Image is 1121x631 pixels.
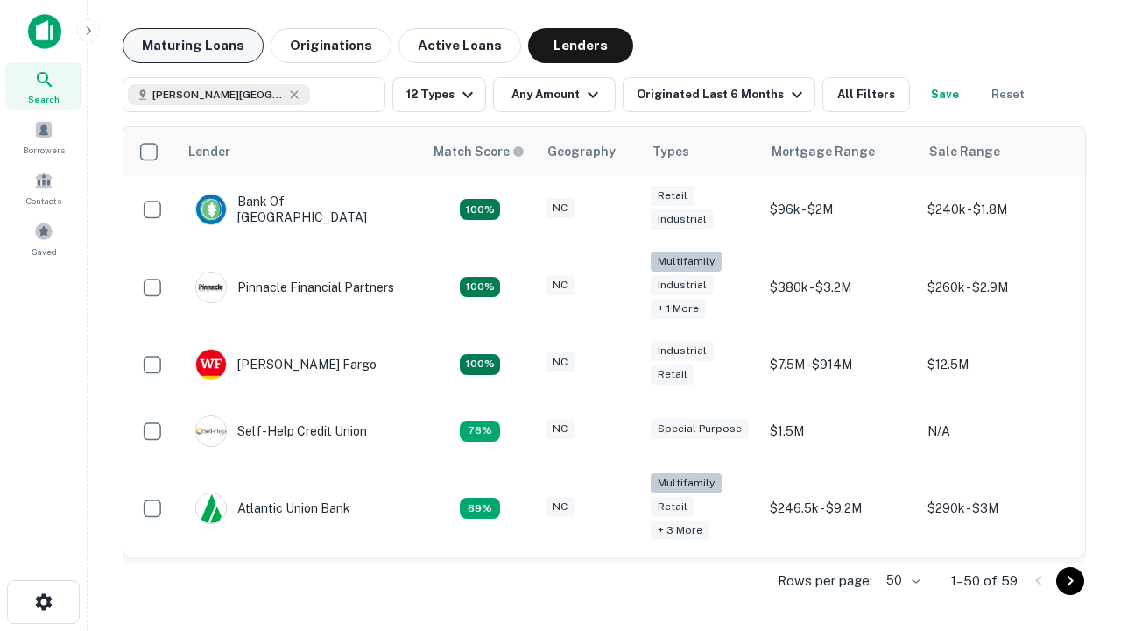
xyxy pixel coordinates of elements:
[493,77,616,112] button: Any Amount
[651,341,714,361] div: Industrial
[195,415,367,447] div: Self-help Credit Union
[546,497,575,517] div: NC
[537,127,642,176] th: Geography
[196,493,226,523] img: picture
[5,113,82,160] a: Borrowers
[651,299,706,319] div: + 1 more
[123,28,264,63] button: Maturing Loans
[5,62,82,110] a: Search
[623,77,815,112] button: Originated Last 6 Months
[460,354,500,375] div: Matching Properties: 15, hasApolloMatch: undefined
[919,176,1076,243] td: $240k - $1.8M
[651,209,714,230] div: Industrial
[434,142,525,161] div: Capitalize uses an advanced AI algorithm to match your search with the best lender. The match sco...
[917,77,973,112] button: Save your search to get updates of matches that match your search criteria.
[929,141,1000,162] div: Sale Range
[761,127,919,176] th: Mortgage Range
[919,464,1076,553] td: $290k - $3M
[392,77,486,112] button: 12 Types
[196,273,226,302] img: picture
[651,252,722,272] div: Multifamily
[980,77,1036,112] button: Reset
[528,28,633,63] button: Lenders
[919,398,1076,464] td: N/A
[651,186,694,206] div: Retail
[5,164,82,211] a: Contacts
[188,141,230,162] div: Lender
[822,77,910,112] button: All Filters
[546,352,575,372] div: NC
[772,141,875,162] div: Mortgage Range
[651,473,722,493] div: Multifamily
[271,28,391,63] button: Originations
[546,275,575,295] div: NC
[195,493,350,524] div: Atlantic Union Bank
[546,198,575,218] div: NC
[23,143,65,157] span: Borrowers
[879,568,923,593] div: 50
[178,127,423,176] th: Lender
[761,331,919,398] td: $7.5M - $914M
[28,14,61,49] img: capitalize-icon.png
[651,497,694,517] div: Retail
[195,272,394,303] div: Pinnacle Financial Partners
[651,365,694,385] div: Retail
[460,498,500,519] div: Matching Properties: 10, hasApolloMatch: undefined
[919,127,1076,176] th: Sale Range
[1033,435,1121,519] iframe: Chat Widget
[434,142,521,161] h6: Match Score
[5,215,82,262] a: Saved
[919,243,1076,331] td: $260k - $2.9M
[651,521,709,541] div: + 3 more
[761,464,919,553] td: $246.5k - $9.2M
[637,84,807,105] div: Originated Last 6 Months
[652,141,689,162] div: Types
[460,421,500,442] div: Matching Properties: 11, hasApolloMatch: undefined
[642,127,761,176] th: Types
[26,194,61,208] span: Contacts
[761,398,919,464] td: $1.5M
[460,277,500,298] div: Matching Properties: 26, hasApolloMatch: undefined
[761,176,919,243] td: $96k - $2M
[951,571,1018,592] p: 1–50 of 59
[919,331,1076,398] td: $12.5M
[1056,567,1084,595] button: Go to next page
[32,245,57,259] span: Saved
[398,28,521,63] button: Active Loans
[460,199,500,220] div: Matching Properties: 15, hasApolloMatch: undefined
[547,141,616,162] div: Geography
[196,416,226,446] img: picture
[196,350,226,379] img: picture
[28,92,60,106] span: Search
[195,349,377,380] div: [PERSON_NAME] Fargo
[761,243,919,331] td: $380k - $3.2M
[195,194,405,225] div: Bank Of [GEOGRAPHIC_DATA]
[196,195,226,224] img: picture
[152,87,284,103] span: [PERSON_NAME][GEOGRAPHIC_DATA], [GEOGRAPHIC_DATA]
[651,275,714,295] div: Industrial
[423,127,537,176] th: Capitalize uses an advanced AI algorithm to match your search with the best lender. The match sco...
[546,419,575,439] div: NC
[778,571,872,592] p: Rows per page:
[651,419,749,439] div: Special Purpose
